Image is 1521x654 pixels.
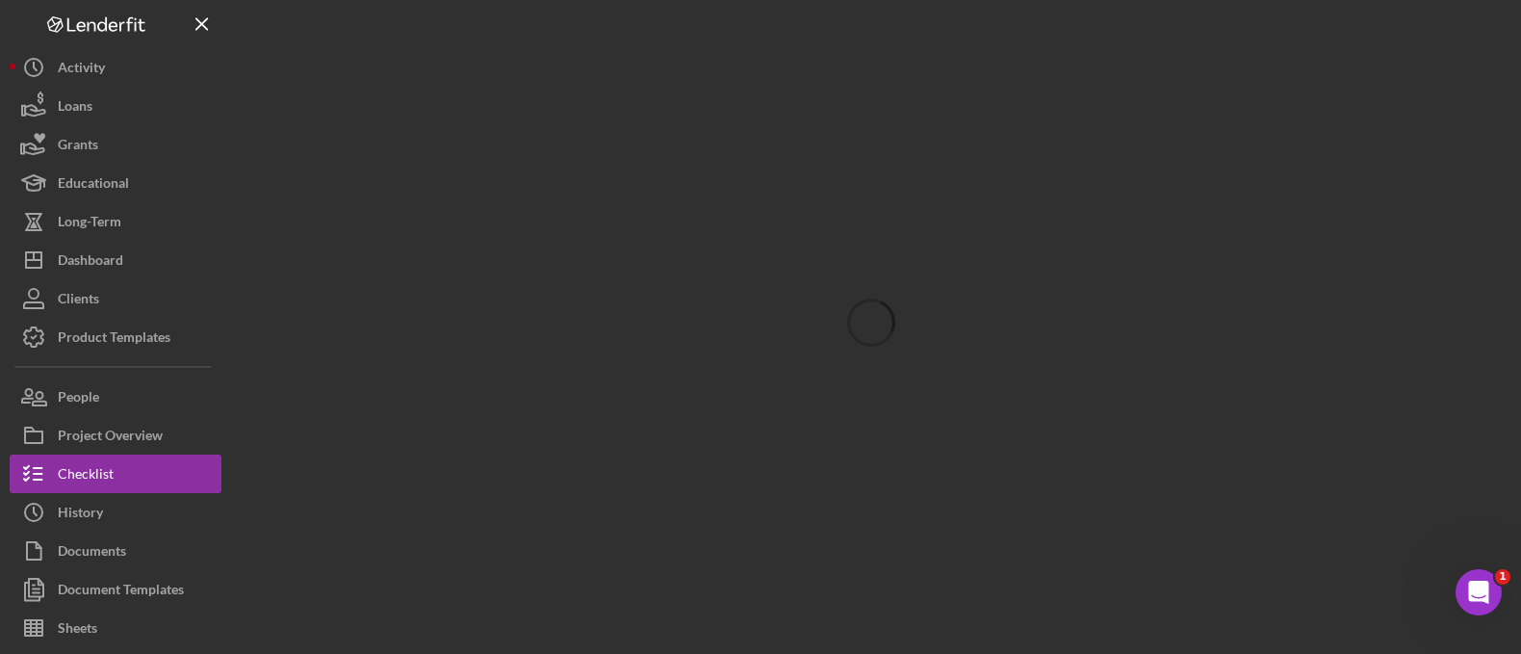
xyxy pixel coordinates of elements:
div: Product Templates [58,318,170,361]
iframe: Intercom live chat [1456,569,1502,615]
button: Long-Term [10,202,221,241]
button: History [10,493,221,532]
div: People [58,378,99,421]
button: Grants [10,125,221,164]
button: Activity [10,48,221,87]
div: Long-Term [58,202,121,246]
div: History [58,493,103,536]
button: Dashboard [10,241,221,279]
div: Educational [58,164,129,207]
button: Educational [10,164,221,202]
div: Sheets [58,609,97,652]
button: Project Overview [10,416,221,455]
div: Grants [58,125,98,169]
div: Documents [58,532,126,575]
button: People [10,378,221,416]
div: Clients [58,279,99,323]
div: Dashboard [58,241,123,284]
button: Clients [10,279,221,318]
button: Documents [10,532,221,570]
button: Sheets [10,609,221,647]
div: Project Overview [58,416,163,459]
button: Product Templates [10,318,221,356]
button: Loans [10,87,221,125]
span: 1 [1495,569,1510,585]
div: Checklist [58,455,114,498]
button: Checklist [10,455,221,493]
button: Document Templates [10,570,221,609]
div: Loans [58,87,92,130]
div: Document Templates [58,570,184,614]
div: Activity [58,48,105,92]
